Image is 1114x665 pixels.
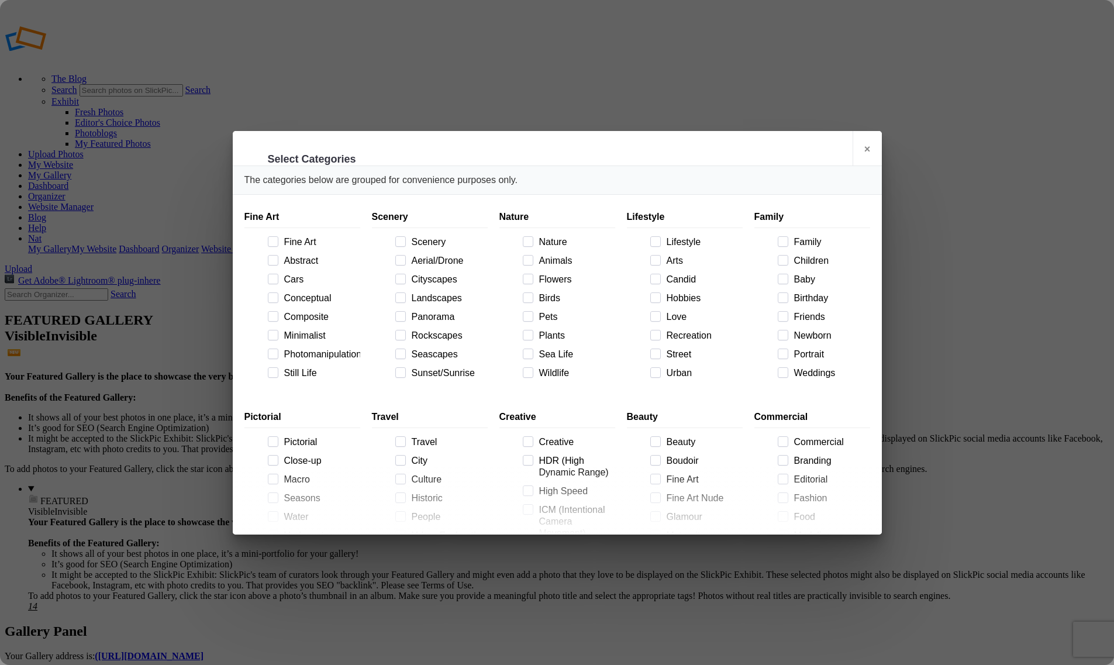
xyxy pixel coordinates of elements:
span: Portrait [789,349,870,360]
span: Flowers [534,274,615,285]
span: Fashion [789,492,870,504]
span: Children [789,255,870,267]
span: Glamour [662,511,743,523]
span: Close-up [280,455,360,467]
span: Composite [280,311,360,323]
span: Birds [534,292,615,304]
span: Sunset/Sunrise [407,367,488,379]
li: Select Categories [268,152,356,166]
span: ICM (Intentional Camera Movement) [534,504,615,539]
span: Recreation [662,330,743,342]
span: Modeling [789,530,870,542]
div: Fine Art [244,206,360,228]
span: Landscapes [407,292,488,304]
span: HDR (High Dynamic Range) [534,455,615,478]
span: Pictorial [280,436,360,448]
span: Fine Art [280,236,360,248]
span: Travel [407,436,488,448]
span: Love [662,311,743,323]
span: Boudoir [662,455,743,467]
span: Historic [407,492,488,504]
span: Weddings [789,367,870,379]
div: Pictorial [244,406,360,428]
span: Newborn [789,330,870,342]
span: Editorial [789,474,870,485]
span: Minimalist [280,330,360,342]
div: Lifestyle [627,206,743,228]
span: Panorama [407,311,488,323]
a: × [853,131,882,166]
div: Creative [499,406,615,428]
span: Street [662,349,743,360]
span: City [407,455,488,467]
span: Maternity [662,530,743,542]
span: Fine Art [662,474,743,485]
span: Pets [534,311,615,323]
span: Branding [789,455,870,467]
span: Rockscapes [407,330,488,342]
span: Commercial [789,436,870,448]
div: The categories below are grouped for convenience purposes only. [233,166,882,195]
span: Animals [534,255,615,267]
span: Hobbies [662,292,743,304]
span: Wildlife [534,367,615,379]
span: Abstract [280,255,360,267]
span: Lifestyle [662,236,743,248]
span: Urban Exploration [407,530,488,542]
span: Cars [280,274,360,285]
span: Baby [789,274,870,285]
div: Travel [372,406,488,428]
div: Family [754,206,870,228]
span: Conceptual [280,292,360,304]
span: Food [789,511,870,523]
span: Nature [534,236,615,248]
span: Plants [534,330,615,342]
span: Macro [280,474,360,485]
span: Aerial/Drone [407,255,488,267]
span: Sea Life [534,349,615,360]
span: Seascapes [407,349,488,360]
span: Scenery [407,236,488,248]
div: Beauty [627,406,743,428]
span: Water [280,511,360,523]
span: Birthday [789,292,870,304]
span: Culture [407,474,488,485]
span: Friends [789,311,870,323]
span: People [407,511,488,523]
span: Urban [662,367,743,379]
div: Commercial [754,406,870,428]
div: Nature [499,206,615,228]
span: Still Life [280,367,360,379]
span: Fine Art Nude [662,492,743,504]
span: Family [789,236,870,248]
span: Candid [662,274,743,285]
span: Beauty [662,436,743,448]
span: Underwater [280,530,360,542]
span: Cityscapes [407,274,488,285]
span: Seasons [280,492,360,504]
span: Creative [534,436,615,448]
span: High Speed [534,485,615,497]
span: Photomanipulation [280,349,360,360]
div: Scenery [372,206,488,228]
span: Arts [662,255,743,267]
